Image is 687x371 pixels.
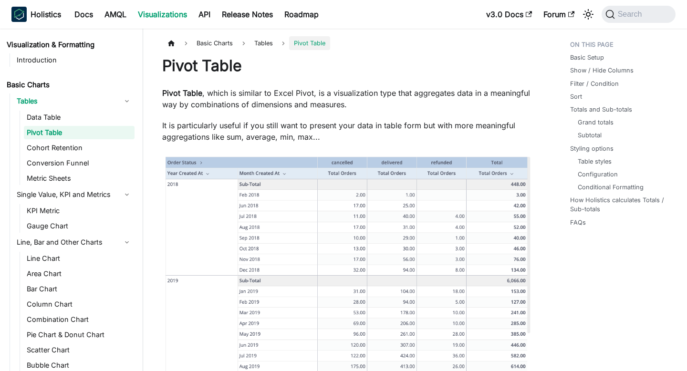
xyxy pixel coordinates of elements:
a: v3.0 Docs [480,7,538,22]
a: Visualizations [132,7,193,22]
a: KPI Metric [24,204,135,217]
a: Sort [570,92,582,101]
a: Line, Bar and Other Charts [14,235,135,250]
a: Basic Setup [570,53,604,62]
a: Totals and Sub-totals [570,105,632,114]
span: Tables [250,36,278,50]
a: Table styles [578,157,612,166]
h1: Pivot Table [162,56,532,75]
a: Combination Chart [24,313,135,326]
a: Show / Hide Columns [570,66,634,75]
a: Line Chart [24,252,135,265]
a: Cohort Retention [24,141,135,155]
a: Configuration [578,170,618,179]
a: Data Table [24,111,135,124]
a: Visualization & Formatting [4,38,135,52]
a: Pie Chart & Donut Chart [24,328,135,341]
span: Pivot Table [289,36,330,50]
a: Basic Charts [4,78,135,92]
a: Area Chart [24,267,135,280]
a: Conditional Formatting [578,183,644,192]
a: Subtotal [578,131,602,140]
a: Introduction [14,53,135,67]
a: FAQs [570,218,586,227]
a: Scatter Chart [24,343,135,357]
p: , which is similar to Excel Pivot, is a visualization type that aggregates data in a meaningful w... [162,87,532,110]
a: AMQL [99,7,132,22]
a: Metric Sheets [24,172,135,185]
a: Forum [538,7,580,22]
span: Basic Charts [192,36,238,50]
a: Release Notes [216,7,279,22]
a: Single Value, KPI and Metrics [14,187,135,202]
a: Filter / Condition [570,79,619,88]
a: HolisticsHolisticsHolistics [11,7,61,22]
a: Tables [14,93,135,109]
button: Switch between dark and light mode (currently system mode) [581,7,596,22]
button: Search (Command+K) [602,6,676,23]
a: Column Chart [24,298,135,311]
a: How Holistics calculates Totals / Sub-totals [570,196,672,214]
a: Grand totals [578,118,614,127]
p: It is particularly useful if you still want to present your data in table form but with more mean... [162,120,532,143]
a: Docs [69,7,99,22]
a: Conversion Funnel [24,156,135,170]
a: Pivot Table [24,126,135,139]
strong: Pivot Table [162,88,202,98]
img: Holistics [11,7,27,22]
a: Styling options [570,144,614,153]
a: Gauge Chart [24,219,135,233]
span: Search [615,10,648,19]
a: Bar Chart [24,282,135,296]
a: Home page [162,36,180,50]
a: Roadmap [279,7,324,22]
nav: Breadcrumbs [162,36,532,50]
b: Holistics [31,9,61,20]
a: API [193,7,216,22]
